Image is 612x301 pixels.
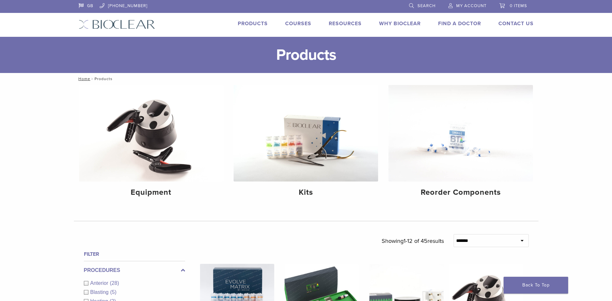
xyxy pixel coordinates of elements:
a: Kits [234,85,378,202]
img: Kits [234,85,378,182]
a: Find A Doctor [438,20,481,27]
h4: Filter [84,250,185,258]
img: Reorder Components [388,85,533,182]
nav: Products [74,73,538,85]
h4: Equipment [84,187,218,198]
p: Showing results [382,234,444,248]
a: Reorder Components [388,85,533,202]
a: Back To Top [504,277,568,294]
span: (28) [110,280,119,286]
a: Contact Us [498,20,534,27]
a: Resources [329,20,362,27]
a: Products [238,20,268,27]
span: My Account [456,3,487,8]
h4: Reorder Components [394,187,528,198]
span: / [90,77,95,80]
span: Search [417,3,436,8]
span: 1-12 of 45 [404,237,427,244]
a: Home [76,77,90,81]
img: Equipment [79,85,224,182]
span: (5) [110,289,116,295]
a: Courses [285,20,311,27]
span: 0 items [510,3,527,8]
a: Equipment [79,85,224,202]
img: Bioclear [79,20,155,29]
span: Anterior [90,280,110,286]
a: Why Bioclear [379,20,421,27]
span: Blasting [90,289,110,295]
h4: Kits [239,187,373,198]
label: Procedures [84,266,185,274]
